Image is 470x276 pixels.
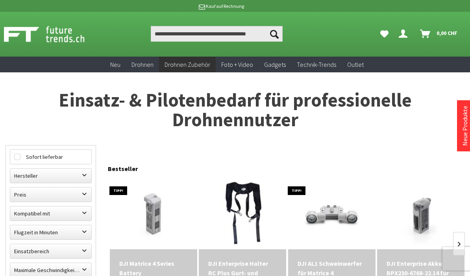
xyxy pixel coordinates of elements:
a: Neue Produkte [461,106,469,146]
a: Drohnen [126,57,159,73]
span: Neu [110,61,120,68]
a: Neu [105,57,126,73]
span: Drohnen [131,61,154,68]
span: Foto + Video [221,61,253,68]
a: Meine Favoriten [376,26,392,42]
img: DJI Matrice 4 Series Battery [110,185,197,243]
a: Foto + Video [216,57,259,73]
a: Warenkorb [417,26,461,42]
div: Bestseller [108,157,464,177]
span: Drohnen Zubehör [165,61,210,68]
a: Technik-Trends [291,57,342,73]
img: DJI Enterprise Akku BPX230-6768-22.14 für DJI Matrice 4D Series [377,181,464,246]
span: Technik-Trends [297,61,336,68]
label: Preis [10,188,91,202]
span: Gadgets [264,61,286,68]
a: Outlet [342,57,369,73]
label: Hersteller [10,169,91,183]
a: Drohnen Zubehör [159,57,216,73]
label: Einsatzbereich [10,244,91,258]
input: Produkt, Marke, Kategorie, EAN, Artikelnummer… [151,26,282,42]
img: DJI Enterprise Halter RC Plus Gurt- und Hüftstützen-Kit für M4E, M4T [199,181,286,246]
a: Gadgets [259,57,291,73]
h1: Einsatz- & Pilotenbedarf für professionelle Drohnennutzer [6,90,464,129]
img: DJI AL1 Schweinwerfer für Matrice 4 [288,185,376,243]
span: Outlet [347,61,364,68]
label: Sofort lieferbar [10,150,91,164]
span: 0,00 CHF [437,27,457,39]
button: Suchen [266,26,283,42]
a: Dein Konto [396,26,414,42]
label: Kompatibel mit [10,206,91,221]
label: Flugzeit in Minuten [10,225,91,239]
img: Shop Futuretrends - zur Startseite wechseln [4,24,102,44]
